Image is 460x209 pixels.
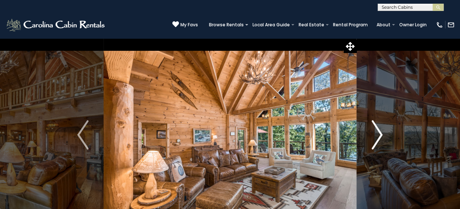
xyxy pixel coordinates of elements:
[77,120,88,149] img: arrow
[436,21,443,28] img: phone-regular-white.png
[371,120,382,149] img: arrow
[373,20,394,30] a: About
[396,20,430,30] a: Owner Login
[172,21,198,28] a: My Favs
[205,20,247,30] a: Browse Rentals
[249,20,293,30] a: Local Area Guide
[447,21,455,28] img: mail-regular-white.png
[180,22,198,28] span: My Favs
[5,18,107,32] img: White-1-2.png
[329,20,371,30] a: Rental Program
[295,20,328,30] a: Real Estate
